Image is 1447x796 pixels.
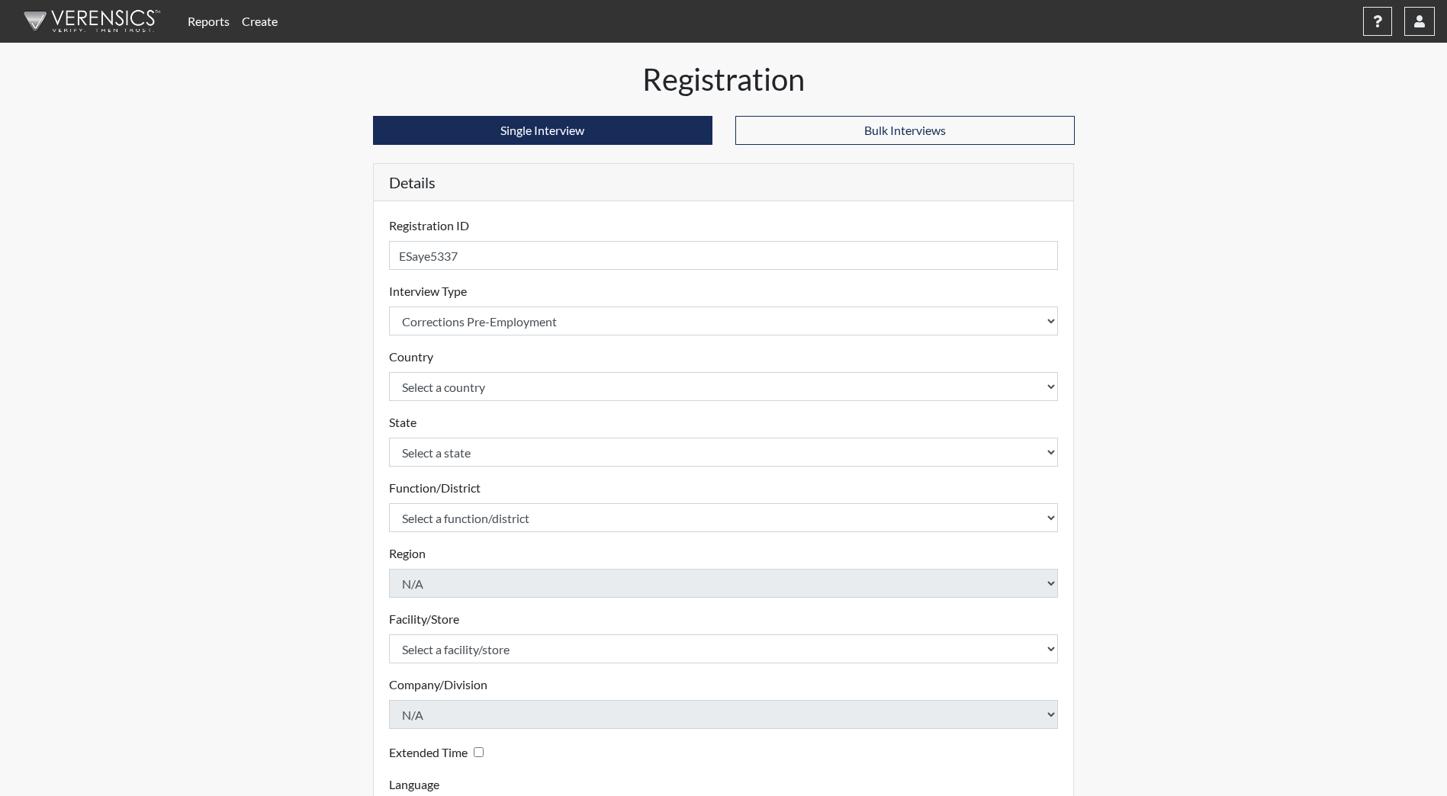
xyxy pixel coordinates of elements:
input: Insert a Registration ID, which needs to be a unique alphanumeric value for each interviewee [389,241,1059,270]
label: Facility/Store [389,610,459,628]
label: Company/Division [389,676,487,694]
h1: Registration [373,61,1075,98]
div: Checking this box will provide the interviewee with an accomodation of extra time to answer each ... [389,741,490,763]
label: Extended Time [389,743,468,762]
a: Reports [182,6,236,37]
label: Language [389,775,439,794]
label: Registration ID [389,217,469,235]
label: Region [389,544,426,563]
label: Interview Type [389,282,467,300]
label: State [389,413,416,432]
h5: Details [374,164,1074,201]
a: Create [236,6,284,37]
label: Function/District [389,479,481,497]
button: Single Interview [373,116,712,145]
label: Country [389,348,433,366]
button: Bulk Interviews [735,116,1075,145]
